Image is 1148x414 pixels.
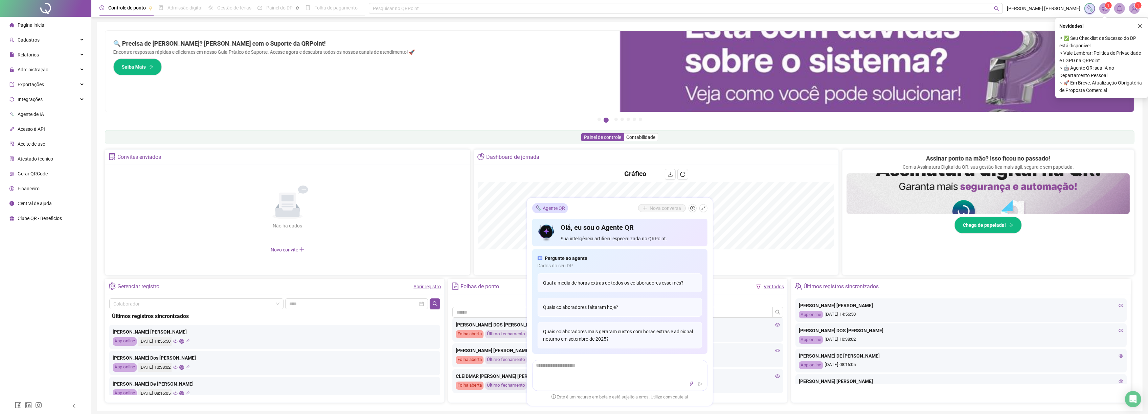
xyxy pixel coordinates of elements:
[108,5,146,10] span: Controle de ponto
[1137,3,1140,8] span: 1
[217,5,251,10] span: Gestão de férias
[639,118,642,121] button: 7
[9,216,14,221] span: gift
[113,363,137,372] div: App online
[413,284,441,289] a: Abrir registro
[256,222,319,229] div: Não há dados
[257,5,262,10] span: dashboard
[18,97,43,102] span: Integrações
[633,118,636,121] button: 6
[18,186,40,191] span: Financeiro
[624,169,646,178] h4: Gráfico
[9,82,14,87] span: export
[9,142,14,146] span: audit
[963,221,1006,229] span: Chega de papelada!
[535,204,542,212] img: sparkle-icon.fc2bf0ac1784a2077858766a79e2daf3.svg
[1059,34,1144,49] span: ⚬ ✅ Seu Checklist de Sucesso do DP está disponível
[1119,354,1123,358] span: eye
[18,201,52,206] span: Central de ajuda
[186,339,190,343] span: edit
[173,365,178,369] span: eye
[306,5,310,10] span: book
[173,391,178,395] span: eye
[545,254,588,262] span: Pergunte ao agente
[486,151,539,163] div: Dashboard de jornada
[117,281,159,292] div: Gerenciar registro
[113,58,162,75] button: Saiba Mais
[485,382,527,390] div: Último fechamento
[295,6,299,10] span: pushpin
[179,339,184,343] span: global
[1105,2,1112,9] sup: 1
[799,378,1123,385] div: [PERSON_NAME] [PERSON_NAME]
[620,31,1134,112] img: banner%2F0cf4e1f0-cb71-40ef-aa93-44bd3d4ee559.png
[680,172,685,177] span: reload
[18,22,45,28] span: Página inicial
[614,118,618,121] button: 3
[1009,223,1013,227] span: arrow-right
[1059,79,1144,94] span: ⚬ 🚀 Em Breve, Atualização Obrigatória de Proposta Comercial
[926,154,1050,163] h2: Assinar ponto na mão? Isso ficou no passado!
[1059,64,1144,79] span: ⚬ 🤖 Agente QR: sua IA no Departamento Pessoal
[113,39,612,48] h2: 🔍 Precisa de [PERSON_NAME]? [PERSON_NAME] com o Suporte da QRPoint!
[1117,5,1123,11] span: bell
[72,404,76,408] span: left
[18,37,40,43] span: Cadastros
[186,365,190,369] span: edit
[159,5,163,10] span: file-done
[701,206,706,211] span: shrink
[1135,2,1142,9] sup: Atualize o seu contato no menu Meus Dados
[314,5,358,10] span: Folha de pagamento
[532,203,568,213] div: Agente QR
[775,322,780,327] span: eye
[18,52,39,57] span: Relatórios
[538,298,702,317] div: Quais colaboradores faltaram hoje?
[113,48,612,56] p: Encontre respostas rápidas e eficientes em nosso Guia Prático de Suporte. Acesse agora e descubra...
[456,372,780,380] div: CLEIDMAR [PERSON_NAME] [PERSON_NAME]
[138,363,172,372] div: [DATE] 10:38:02
[688,380,696,388] button: thunderbolt
[117,151,161,163] div: Convites enviados
[538,262,702,269] span: Dados do seu DP
[799,311,1123,319] div: [DATE] 14:56:50
[186,391,190,395] span: edit
[799,352,1123,360] div: [PERSON_NAME] DE [PERSON_NAME]
[122,63,146,71] span: Saiba Mais
[138,389,172,398] div: [DATE] 08:16:05
[35,402,42,409] span: instagram
[456,347,780,354] div: [PERSON_NAME] [PERSON_NAME]
[452,283,459,290] span: file-text
[179,391,184,395] span: global
[113,328,437,336] div: [PERSON_NAME] [PERSON_NAME]
[9,52,14,57] span: file
[668,172,673,177] span: download
[167,5,202,10] span: Admissão digital
[689,382,694,386] span: thunderbolt
[561,223,702,232] h4: Olá, eu sou o Agente QR
[9,67,14,72] span: lock
[456,330,483,338] div: Folha aberta
[799,327,1123,334] div: [PERSON_NAME] DOS [PERSON_NAME]
[1059,49,1144,64] span: ⚬ Vale Lembrar: Política de Privacidade e LGPD na QRPoint
[626,135,655,140] span: Contabilidade
[113,389,137,398] div: App online
[775,348,780,353] span: eye
[18,216,62,221] span: Clube QR - Beneficios
[9,127,14,131] span: api
[9,186,14,191] span: dollar
[756,284,761,289] span: filter
[432,301,438,307] span: search
[795,283,802,290] span: team
[799,336,823,344] div: App online
[208,5,213,10] span: sun
[1119,303,1123,308] span: eye
[485,330,527,338] div: Último fechamento
[485,356,527,364] div: Último fechamento
[584,135,621,140] span: Painel de controle
[538,223,556,242] img: icon
[621,118,624,121] button: 4
[9,97,14,102] span: sync
[561,235,702,242] span: Sua inteligência artificial especializada no QRPoint.
[9,38,14,42] span: user-add
[799,361,823,369] div: App online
